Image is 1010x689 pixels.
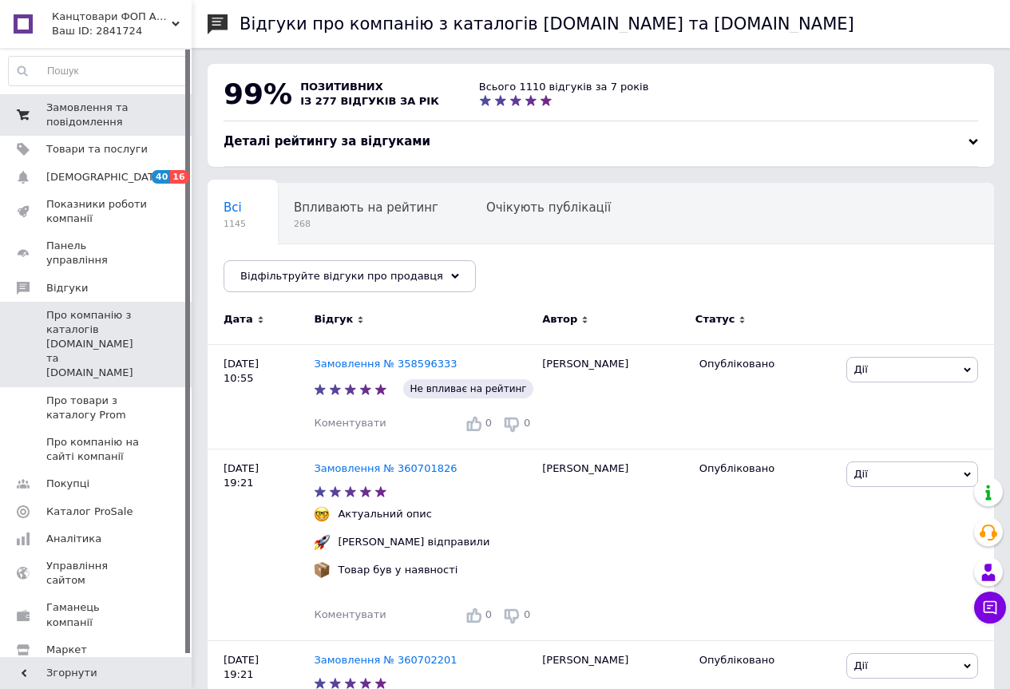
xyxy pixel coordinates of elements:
span: 0 [524,608,530,620]
span: Про компанію з каталогів [DOMAIN_NAME] та [DOMAIN_NAME] [46,308,148,381]
span: 40 [152,170,170,184]
span: Товари та послуги [46,142,148,156]
span: Про компанію на сайті компанії [46,435,148,464]
div: Всього 1110 відгуків за 7 років [479,80,649,94]
a: Замовлення № 358596333 [314,358,457,370]
span: Не впливає на рейтинг [403,379,533,398]
div: [DATE] 10:55 [208,344,314,449]
div: Деталі рейтингу за відгуками [224,133,978,150]
span: Аналітика [46,532,101,546]
img: :rocket: [314,534,330,550]
span: Показники роботи компанії [46,197,148,226]
span: Панель управління [46,239,148,267]
span: Дії [854,468,867,480]
div: [DATE] 19:21 [208,449,314,640]
span: Про товари з каталогу Prom [46,394,148,422]
div: [PERSON_NAME] відправили [334,535,493,549]
div: Товар був у наявності [334,563,461,577]
span: 268 [294,218,438,230]
span: Відгук [314,312,353,327]
div: [PERSON_NAME] [534,344,691,449]
a: Замовлення № 360702201 [314,654,457,666]
span: 16 [170,170,188,184]
img: :package: [314,562,330,578]
span: Впливають на рейтинг [294,200,438,215]
span: із 277 відгуків за рік [300,95,439,107]
span: Дата [224,312,253,327]
span: Відгуки [46,281,88,295]
h1: Відгуки про компанію з каталогів [DOMAIN_NAME] та [DOMAIN_NAME] [240,14,854,34]
span: 0 [485,608,492,620]
span: Маркет [46,643,87,657]
div: Опубліковано [699,357,835,371]
span: Опубліковані без комен... [224,261,386,275]
span: Дії [854,363,867,375]
span: 99% [224,77,292,110]
span: Коментувати [314,417,386,429]
div: Опубліковано [699,461,835,476]
div: Опубліковані без коментаря [208,244,418,305]
span: Управління сайтом [46,559,148,588]
span: Каталог ProSale [46,505,133,519]
img: :nerd_face: [314,506,330,522]
div: [PERSON_NAME] [534,449,691,640]
span: Статус [695,312,735,327]
input: Пошук [9,57,188,85]
span: Покупці [46,477,89,491]
div: Актуальний опис [334,507,436,521]
span: Всі [224,200,242,215]
span: Дії [854,659,867,671]
div: Коментувати [314,608,386,622]
span: позитивних [300,81,383,93]
span: Деталі рейтингу за відгуками [224,134,430,148]
span: Замовлення та повідомлення [46,101,148,129]
div: Коментувати [314,416,386,430]
button: Чат з покупцем [974,592,1006,624]
span: 1145 [224,218,246,230]
span: Канцтовари ФОП Алiбаба [52,10,172,24]
span: Автор [542,312,577,327]
span: Відфільтруйте відгуки про продавця [240,270,443,282]
div: Ваш ID: 2841724 [52,24,192,38]
span: Коментувати [314,608,386,620]
a: Замовлення № 360701826 [314,462,457,474]
span: Очікують публікації [486,200,611,215]
span: 0 [524,417,530,429]
span: Гаманець компанії [46,600,148,629]
span: [DEMOGRAPHIC_DATA] [46,170,164,184]
span: 0 [485,417,492,429]
div: Опубліковано [699,653,835,667]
